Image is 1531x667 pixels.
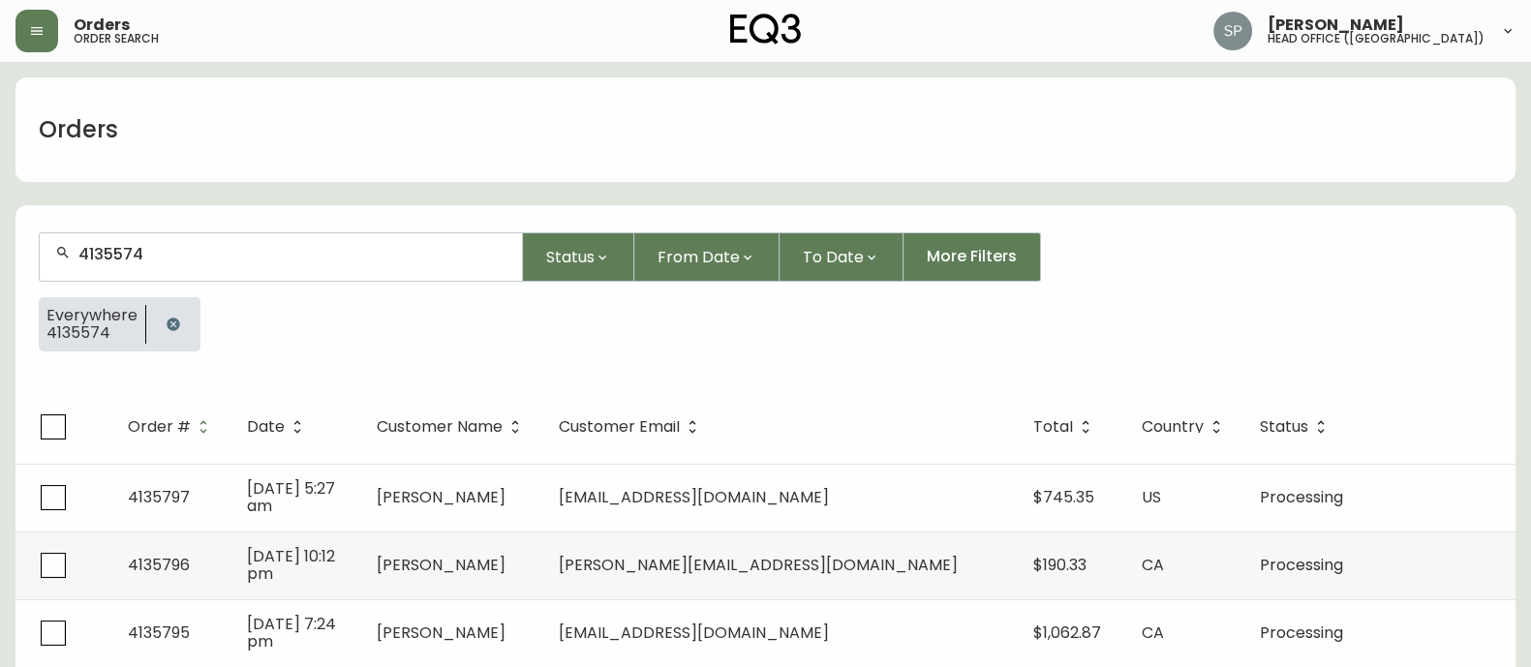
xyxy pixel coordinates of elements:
[1142,622,1164,644] span: CA
[128,486,190,508] span: 4135797
[1260,622,1343,644] span: Processing
[377,554,505,576] span: [PERSON_NAME]
[546,245,595,269] span: Status
[634,232,780,282] button: From Date
[559,418,705,436] span: Customer Email
[1033,418,1098,436] span: Total
[1142,486,1161,508] span: US
[1033,421,1073,433] span: Total
[1268,17,1404,33] span: [PERSON_NAME]
[247,421,285,433] span: Date
[1268,33,1485,45] h5: head office ([GEOGRAPHIC_DATA])
[1142,554,1164,576] span: CA
[559,421,680,433] span: Customer Email
[78,245,506,263] input: Search
[803,245,864,269] span: To Date
[377,421,503,433] span: Customer Name
[1142,421,1204,433] span: Country
[128,554,190,576] span: 4135796
[1142,418,1229,436] span: Country
[46,324,138,342] span: 4135574
[780,232,903,282] button: To Date
[1260,554,1343,576] span: Processing
[559,622,829,644] span: [EMAIL_ADDRESS][DOMAIN_NAME]
[39,113,118,146] h1: Orders
[559,554,958,576] span: [PERSON_NAME][EMAIL_ADDRESS][DOMAIN_NAME]
[523,232,634,282] button: Status
[74,17,130,33] span: Orders
[1033,622,1101,644] span: $1,062.87
[1260,486,1343,508] span: Processing
[128,622,190,644] span: 4135795
[1033,554,1087,576] span: $190.33
[903,232,1041,282] button: More Filters
[658,245,740,269] span: From Date
[377,418,528,436] span: Customer Name
[377,622,505,644] span: [PERSON_NAME]
[377,486,505,508] span: [PERSON_NAME]
[74,33,159,45] h5: order search
[1033,486,1094,508] span: $745.35
[128,421,191,433] span: Order #
[1260,421,1308,433] span: Status
[247,418,310,436] span: Date
[1213,12,1252,50] img: 0cb179e7bf3690758a1aaa5f0aafa0b4
[1260,418,1333,436] span: Status
[559,486,829,508] span: [EMAIL_ADDRESS][DOMAIN_NAME]
[247,477,335,517] span: [DATE] 5:27 am
[927,246,1017,267] span: More Filters
[247,545,335,585] span: [DATE] 10:12 pm
[247,613,336,652] span: [DATE] 7:24 pm
[730,14,802,45] img: logo
[128,418,216,436] span: Order #
[46,307,138,324] span: Everywhere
